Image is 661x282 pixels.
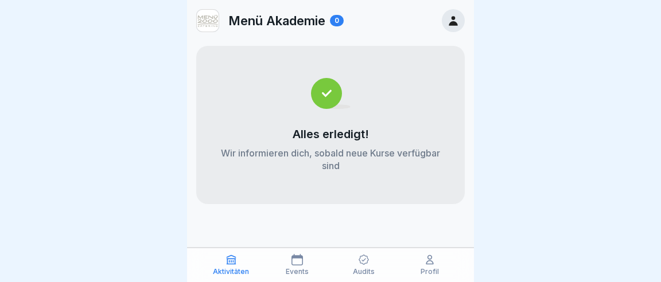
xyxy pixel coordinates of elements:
[353,268,375,276] p: Audits
[286,268,309,276] p: Events
[293,127,369,141] p: Alles erledigt!
[421,268,439,276] p: Profil
[311,78,351,109] img: completed.svg
[330,15,344,26] div: 0
[213,268,249,276] p: Aktivitäten
[197,10,219,32] img: v3gslzn6hrr8yse5yrk8o2yg.png
[219,147,442,172] p: Wir informieren dich, sobald neue Kurse verfügbar sind
[228,13,325,28] p: Menü Akademie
